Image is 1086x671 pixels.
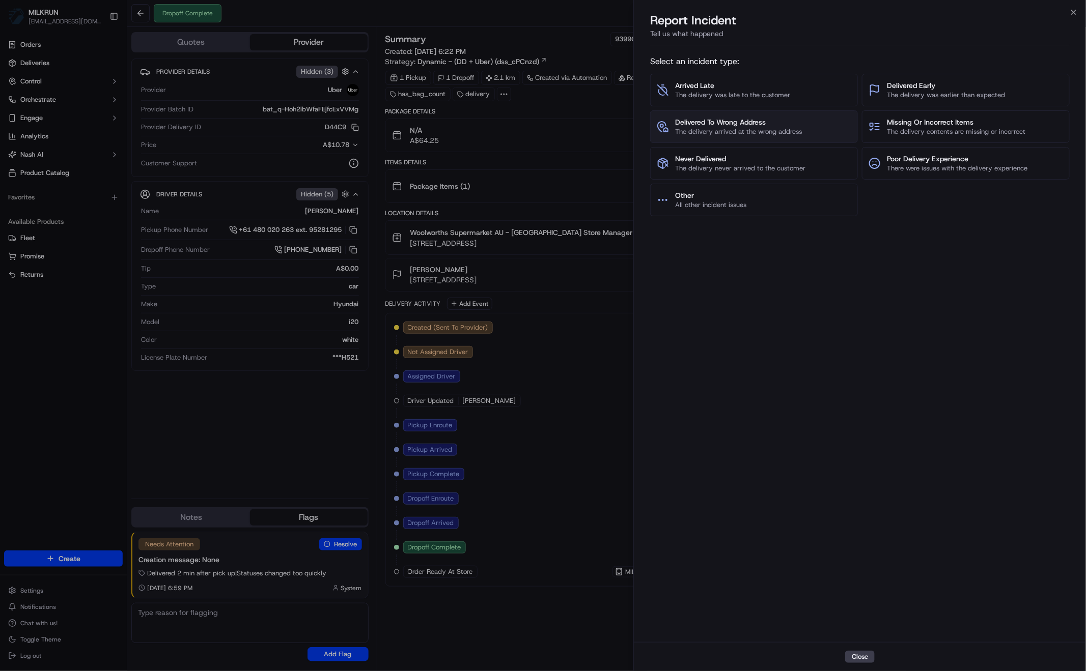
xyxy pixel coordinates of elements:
[650,110,858,143] button: Delivered To Wrong AddressThe delivery arrived at the wrong address
[887,127,1025,136] span: The delivery contents are missing or incorrect
[887,154,1027,164] span: Poor Delivery Experience
[26,66,183,76] input: Got a question? Start typing here...
[650,28,1070,45] div: Tell us what happened
[6,143,82,162] a: 📗Knowledge Base
[101,172,123,180] span: Pylon
[173,100,185,112] button: Start new chat
[10,10,31,31] img: Nash
[675,117,802,127] span: Delivered To Wrong Address
[82,143,168,162] a: 💻API Documentation
[35,97,167,107] div: Start new chat
[10,149,18,157] div: 📗
[35,107,129,115] div: We're available if you need us!
[20,148,78,158] span: Knowledge Base
[675,200,746,210] span: All other incident issues
[650,184,858,216] button: OtherAll other incident issues
[650,55,1070,68] span: Select an incident type:
[887,164,1027,173] span: There were issues with the delivery experience
[862,110,1070,143] button: Missing Or Incorrect ItemsThe delivery contents are missing or incorrect
[675,190,746,200] span: Other
[887,117,1025,127] span: Missing Or Incorrect Items
[862,74,1070,106] button: Delivered EarlyThe delivery was earlier than expected
[650,74,858,106] button: Arrived LateThe delivery was late to the customer
[650,147,858,180] button: Never DeliveredThe delivery never arrived to the customer
[862,147,1070,180] button: Poor Delivery ExperienceThere were issues with the delivery experience
[650,12,736,28] p: Report Incident
[675,91,790,100] span: The delivery was late to the customer
[675,127,802,136] span: The delivery arrived at the wrong address
[96,148,163,158] span: API Documentation
[675,80,790,91] span: Arrived Late
[10,97,29,115] img: 1736555255976-a54dd68f-1ca7-489b-9aae-adbdc363a1c4
[10,41,185,57] p: Welcome 👋
[675,154,805,164] span: Never Delivered
[887,80,1005,91] span: Delivered Early
[887,91,1005,100] span: The delivery was earlier than expected
[86,149,94,157] div: 💻
[675,164,805,173] span: The delivery never arrived to the customer
[72,172,123,180] a: Powered byPylon
[845,651,875,663] button: Close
